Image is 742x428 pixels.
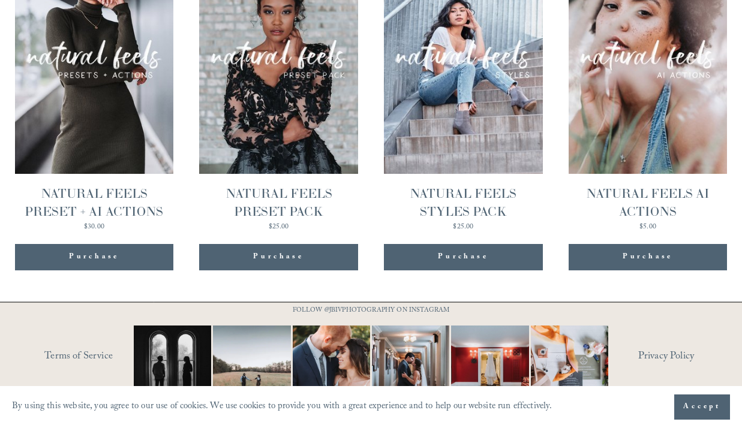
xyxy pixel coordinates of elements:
[384,224,542,231] div: $25.00
[121,325,224,403] img: Black &amp; White appreciation post. 😍😍 ⠀⠀⠀⠀⠀⠀⠀⠀⠀ I don&rsquo;t care what anyone says black and w...
[353,325,469,403] img: A quiet hallway. A single kiss. That&rsquo;s all it takes 📷 #RaleighWeddingPhotographer
[12,398,552,416] p: By using this website, you agree to our use of cookies. We use cookies to provide you with a grea...
[674,394,730,420] button: Accept
[384,185,542,220] div: NATURAL FEELS STYLES PACK
[15,224,173,231] div: $30.00
[638,348,727,367] a: Privacy Policy
[623,251,673,263] div: Purchase
[683,401,721,413] span: Accept
[15,244,173,270] div: Purchase
[15,185,173,220] div: NATURAL FEELS PRESET + AI ACTIONS
[512,325,628,403] img: Flatlay shots are definitely a must-have for every wedding day. They're an art form of their own....
[199,224,358,231] div: $25.00
[253,251,304,263] div: Purchase
[569,185,727,220] div: NATURAL FEELS AI ACTIONS
[432,325,548,403] img: Not your average dress photo. But then again, you're not here for an average wedding or looking f...
[44,348,163,367] a: Terms of Service
[384,244,542,270] div: Purchase
[438,251,488,263] div: Purchase
[194,325,310,403] img: Two #WideShotWednesdays Two totally different vibes. Which side are you&mdash;are you into that b...
[569,244,727,270] div: Purchase
[199,185,358,220] div: NATURAL FEELS PRESET PACK
[69,251,119,263] div: Purchase
[199,244,358,270] div: Purchase
[273,325,389,403] img: A lot of couples get nervous in front of the camera and that&rsquo;s completely normal. You&rsquo...
[569,224,727,231] div: $5.00
[282,305,460,317] p: FOLLOW @JBIVPHOTOGRAPHY ON INSTAGRAM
